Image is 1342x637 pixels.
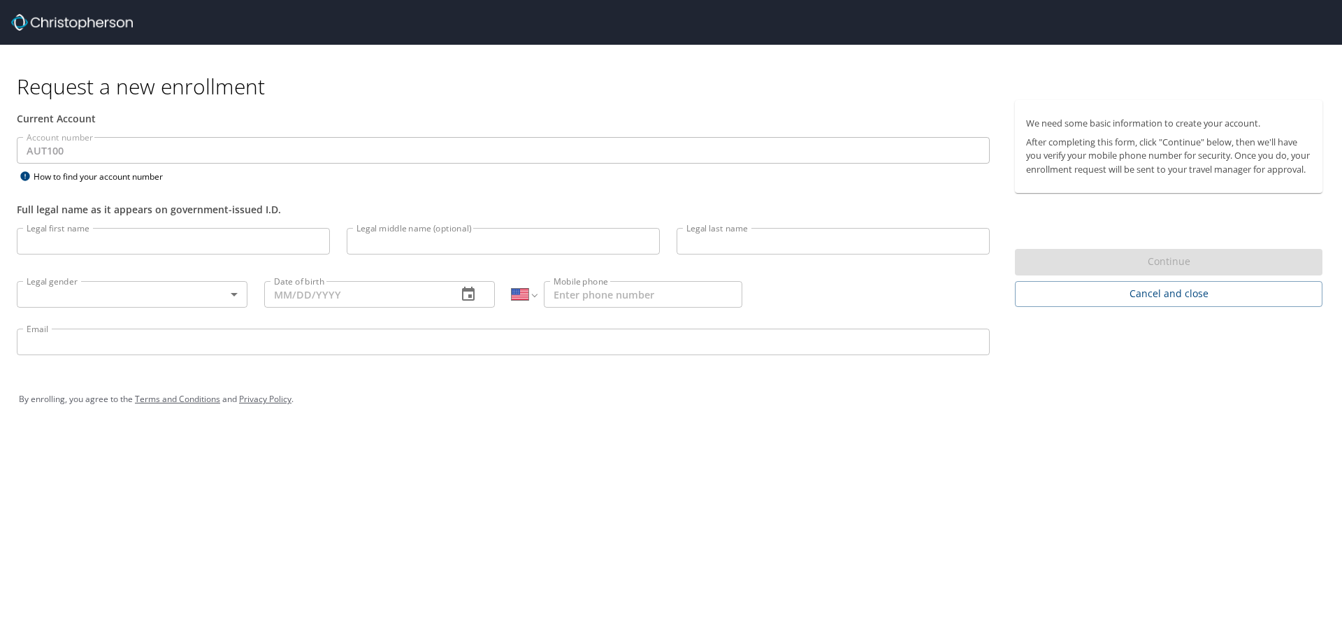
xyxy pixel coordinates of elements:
[264,281,446,308] input: MM/DD/YYYY
[135,393,220,405] a: Terms and Conditions
[17,73,1334,100] h1: Request a new enrollment
[19,382,1323,417] div: By enrolling, you agree to the and .
[17,168,192,185] div: How to find your account number
[1015,281,1322,307] button: Cancel and close
[11,14,133,31] img: cbt logo
[17,281,247,308] div: ​
[1026,117,1311,130] p: We need some basic information to create your account.
[544,281,742,308] input: Enter phone number
[17,111,990,126] div: Current Account
[1026,136,1311,176] p: After completing this form, click "Continue" below, then we'll have you verify your mobile phone ...
[1026,285,1311,303] span: Cancel and close
[17,202,990,217] div: Full legal name as it appears on government-issued I.D.
[239,393,291,405] a: Privacy Policy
